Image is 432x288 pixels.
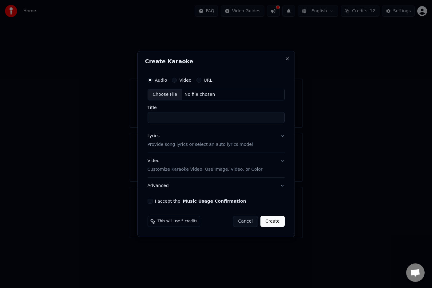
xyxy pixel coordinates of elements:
[233,216,258,227] button: Cancel
[148,89,182,100] div: Choose File
[148,166,263,173] p: Customize Karaoke Video: Use Image, Video, or Color
[158,219,197,224] span: This will use 5 credits
[148,153,285,177] button: VideoCustomize Karaoke Video: Use Image, Video, or Color
[182,91,217,98] div: No file chosen
[204,78,212,82] label: URL
[148,128,285,153] button: LyricsProvide song lyrics or select an auto lyrics model
[179,78,191,82] label: Video
[155,78,167,82] label: Audio
[260,216,285,227] button: Create
[155,199,246,203] label: I accept the
[145,59,287,64] h2: Create Karaoke
[148,142,253,148] p: Provide song lyrics or select an auto lyrics model
[148,133,160,139] div: Lyrics
[148,178,285,194] button: Advanced
[183,199,246,203] button: I accept the
[148,105,285,110] label: Title
[148,158,263,173] div: Video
